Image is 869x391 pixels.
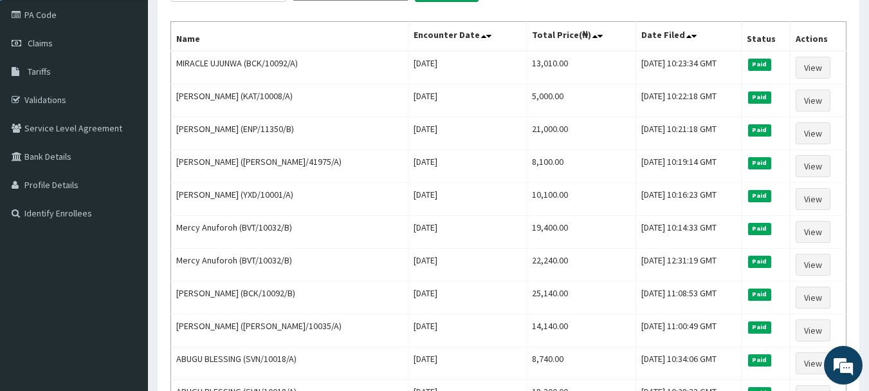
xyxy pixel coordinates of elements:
[636,150,741,183] td: [DATE] 10:19:14 GMT
[748,59,771,70] span: Paid
[748,289,771,300] span: Paid
[796,122,830,144] a: View
[171,281,408,314] td: [PERSON_NAME] (BCK/10092/B)
[171,249,408,281] td: Mercy Anuforoh (BVT/10032/B)
[408,150,526,183] td: [DATE]
[796,221,830,243] a: View
[408,183,526,216] td: [DATE]
[796,57,830,79] a: View
[748,321,771,333] span: Paid
[636,51,741,84] td: [DATE] 10:23:34 GMT
[526,249,636,281] td: 22,240.00
[408,249,526,281] td: [DATE]
[408,216,526,249] td: [DATE]
[748,157,771,169] span: Paid
[28,66,51,77] span: Tariffs
[748,91,771,103] span: Paid
[526,216,636,249] td: 19,400.00
[796,319,830,341] a: View
[636,347,741,380] td: [DATE] 10:34:06 GMT
[171,51,408,84] td: MIRACLE UJUNWA (BCK/10092/A)
[408,51,526,84] td: [DATE]
[526,84,636,117] td: 5,000.00
[636,183,741,216] td: [DATE] 10:16:23 GMT
[748,190,771,202] span: Paid
[171,117,408,150] td: [PERSON_NAME] (ENP/11350/B)
[796,90,830,111] a: View
[408,117,526,150] td: [DATE]
[28,37,53,49] span: Claims
[748,223,771,234] span: Paid
[526,22,636,52] th: Total Price(₦)
[526,183,636,216] td: 10,100.00
[6,257,245,302] textarea: Type your message and hit 'Enter'
[408,347,526,380] td: [DATE]
[211,6,242,37] div: Minimize live chat window
[796,352,830,374] a: View
[526,150,636,183] td: 8,100.00
[526,117,636,150] td: 21,000.00
[636,84,741,117] td: [DATE] 10:22:18 GMT
[742,22,791,52] th: Status
[636,22,741,52] th: Date Filed
[408,281,526,314] td: [DATE]
[171,314,408,347] td: [PERSON_NAME] ([PERSON_NAME]/10035/A)
[408,84,526,117] td: [DATE]
[796,155,830,177] a: View
[636,281,741,314] td: [DATE] 11:08:53 GMT
[796,188,830,210] a: View
[636,117,741,150] td: [DATE] 10:21:18 GMT
[408,314,526,347] td: [DATE]
[67,72,216,89] div: Chat with us now
[636,216,741,249] td: [DATE] 10:14:33 GMT
[748,124,771,136] span: Paid
[171,22,408,52] th: Name
[796,287,830,309] a: View
[636,314,741,347] td: [DATE] 11:00:49 GMT
[171,216,408,249] td: Mercy Anuforoh (BVT/10032/B)
[526,51,636,84] td: 13,010.00
[171,84,408,117] td: [PERSON_NAME] (KAT/10008/A)
[748,354,771,366] span: Paid
[526,347,636,380] td: 8,740.00
[171,183,408,216] td: [PERSON_NAME] (YXD/10001/A)
[790,22,846,52] th: Actions
[171,347,408,380] td: ABUGU BLESSING (SVN/10018/A)
[636,249,741,281] td: [DATE] 12:31:19 GMT
[171,150,408,183] td: [PERSON_NAME] ([PERSON_NAME]/41975/A)
[24,64,52,97] img: d_794563401_company_1708531726252_794563401
[748,256,771,267] span: Paid
[526,314,636,347] td: 14,140.00
[75,115,178,245] span: We're online!
[408,22,526,52] th: Encounter Date
[796,254,830,276] a: View
[526,281,636,314] td: 25,140.00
